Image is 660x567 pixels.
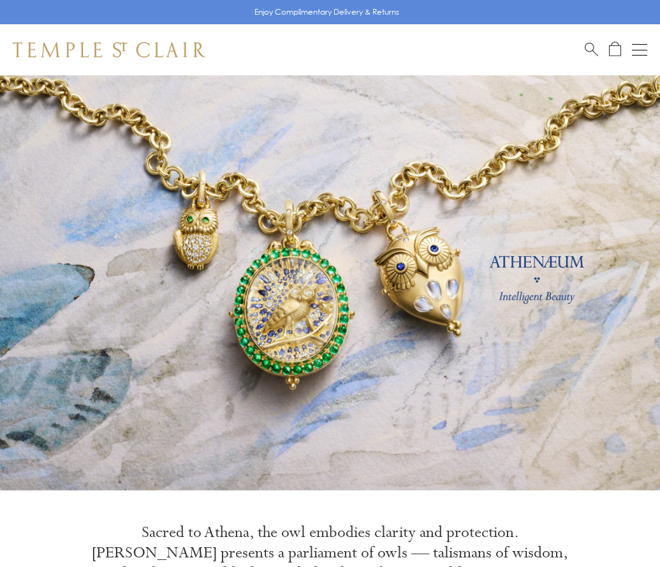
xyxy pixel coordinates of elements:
a: Open Shopping Bag [609,42,621,57]
button: Open navigation [632,42,647,57]
a: Search [585,42,598,57]
p: Enjoy Complimentary Delivery & Returns [254,6,399,19]
img: Temple St. Clair [13,42,205,57]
